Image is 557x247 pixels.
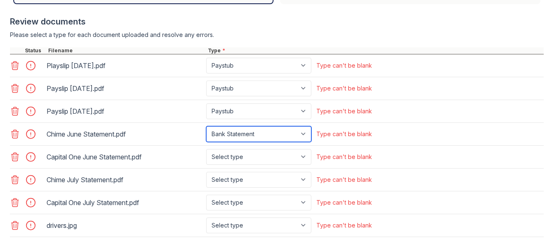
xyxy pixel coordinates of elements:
div: Type can't be blank [316,176,372,184]
div: Type can't be blank [316,84,372,93]
div: Payslip [DATE].pdf [47,82,203,95]
div: Status [23,47,47,54]
div: Type can't be blank [316,153,372,161]
div: Type can't be blank [316,130,372,138]
div: Playslip [DATE].pdf [47,59,203,72]
div: Type [206,47,544,54]
div: Chime June Statement.pdf [47,127,203,141]
div: Filename [47,47,206,54]
div: Type can't be blank [316,61,372,70]
div: Type can't be blank [316,107,372,115]
div: Payslip [DATE].pdf [47,105,203,118]
div: Type can't be blank [316,221,372,230]
div: Chime July Statement.pdf [47,173,203,186]
div: Review documents [10,16,544,27]
div: Capital One July Statement.pdf [47,196,203,209]
div: Type can't be blank [316,198,372,207]
div: Capital One June Statement.pdf [47,150,203,164]
div: Please select a type for each document uploaded and resolve any errors. [10,31,544,39]
div: drivers.jpg [47,219,203,232]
